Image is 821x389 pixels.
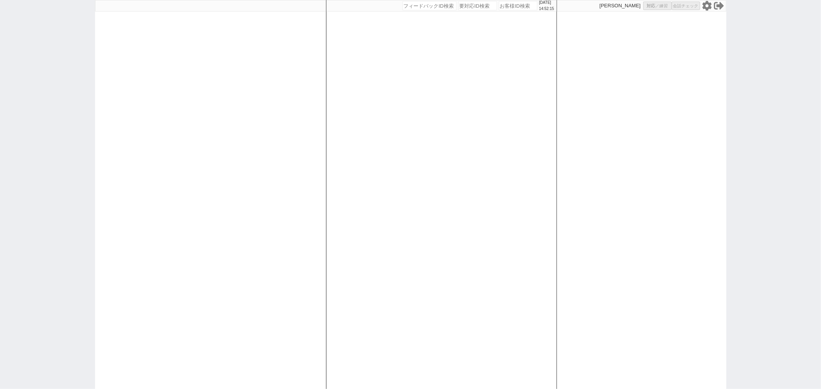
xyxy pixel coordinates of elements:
span: 会話チェック [673,3,699,9]
button: 対応／練習 [643,2,672,10]
p: 14:52:15 [539,6,554,12]
span: 対応 [647,3,655,9]
input: 要対応ID検索 [458,1,497,10]
input: フィードバックID検索 [403,1,456,10]
span: 練習 [659,3,668,9]
p: [PERSON_NAME] [600,3,641,9]
input: お客様ID検索 [499,1,537,10]
button: 会話チェック [672,2,700,10]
